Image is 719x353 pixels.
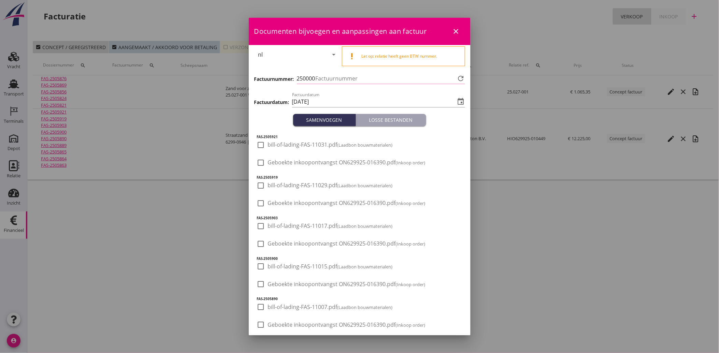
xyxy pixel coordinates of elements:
h5: FAS-2505921 [257,134,462,139]
div: Samenvoegen [296,116,353,123]
span: bill-of-lading-FAS-11031.pdf [268,141,393,148]
h5: FAS-2505919 [257,175,462,180]
span: 250000 [297,74,315,83]
h3: Factuurnummer: [254,75,294,83]
h5: FAS-2505900 [257,256,462,261]
i: arrow_drop_down [330,50,338,59]
span: Geboekte inkoopontvangst ON629925-016390.pdf [268,159,426,166]
h3: Factuurdatum: [254,99,289,106]
h5: FAS-2505890 [257,296,462,301]
div: Let op: relatie heeft geen BTW nummer. [361,53,459,59]
div: Documenten bijvoegen en aanpassingen aan factuur [249,18,471,45]
small: (Laadbon bouwmaterialen) [337,223,393,229]
button: Losse bestanden [356,114,426,126]
small: (Inkoop order) [396,322,426,328]
span: Geboekte inkoopontvangst ON629925-016390.pdf [268,281,426,288]
input: Factuurnummer [316,73,456,84]
span: bill-of-lading-FAS-11029.pdf [268,182,393,189]
input: Factuurdatum [292,96,456,107]
small: (Inkoop order) [396,241,426,247]
small: (Inkoop order) [396,200,426,206]
small: (Inkoop order) [396,160,426,166]
small: (Laadbon bouwmaterialen) [337,182,393,189]
i: close [452,27,460,35]
span: Geboekte inkoopontvangst ON629925-016390.pdf [268,240,426,247]
i: event [457,98,465,106]
h5: FAS-2505903 [257,216,462,221]
small: (Laadbon bouwmaterialen) [337,304,393,310]
div: Losse bestanden [359,116,423,123]
small: (Laadbon bouwmaterialen) [337,142,393,148]
small: (Laadbon bouwmaterialen) [337,264,393,270]
button: Samenvoegen [293,114,356,126]
span: bill-of-lading-FAS-11007.pdf [268,304,393,311]
i: refresh [457,74,465,83]
span: bill-of-lading-FAS-11017.pdf [268,222,393,230]
span: Geboekte inkoopontvangst ON629925-016390.pdf [268,321,426,328]
span: bill-of-lading-FAS-11015.pdf [268,263,393,270]
div: nl [258,52,263,58]
span: Geboekte inkoopontvangst ON629925-016390.pdf [268,200,426,207]
small: (Inkoop order) [396,281,426,288]
i: priority_high [348,52,356,60]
